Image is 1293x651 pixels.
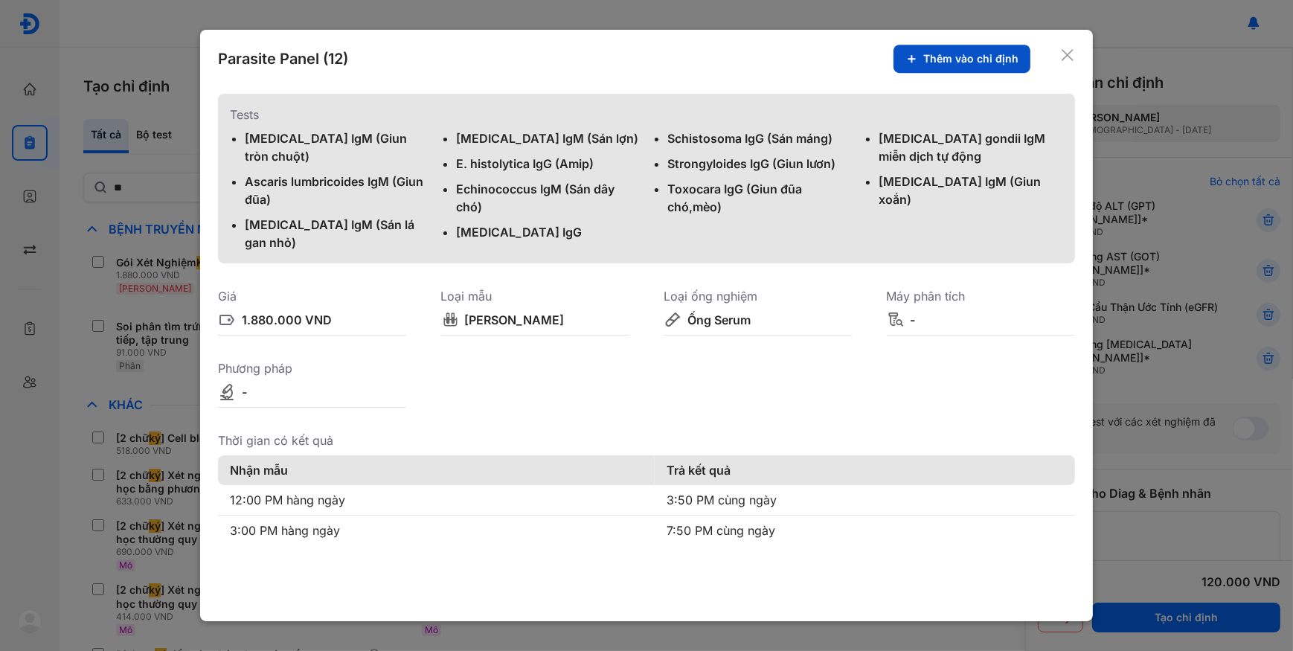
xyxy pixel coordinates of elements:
div: [MEDICAL_DATA] IgG [456,223,641,241]
div: Tests [230,106,1063,124]
td: 12:00 PM hàng ngày [218,485,655,516]
div: - [242,383,247,401]
div: 1.880.000 VND [242,311,332,329]
div: Parasite Panel (12) [218,48,348,69]
th: Nhận mẫu [218,455,655,485]
div: [MEDICAL_DATA] IgM (Giun tròn chuột) [245,129,429,165]
div: Echinococcus IgM (Sán dây chó) [456,180,641,216]
div: Schistosoma IgG (Sán máng) [667,129,852,147]
th: Trả kết quả [655,455,1075,485]
div: Ascaris lumbricoides IgM (Giun đũa) [245,173,429,208]
div: Loại ống nghiệm [664,287,852,305]
div: [MEDICAL_DATA] IgM (Sán lợn) [456,129,641,147]
button: Thêm vào chỉ định [893,45,1030,73]
div: [MEDICAL_DATA] IgM (Giun xoắn) [879,173,1063,208]
td: 3:00 PM hàng ngày [218,516,655,546]
td: 3:50 PM cùng ngày [655,485,1075,516]
div: Toxocara IgG (Giun đũa chó,mèo) [667,180,852,216]
div: [MEDICAL_DATA] IgM (Sán lá gan nhỏ) [245,216,429,251]
div: Máy phân tích [887,287,1075,305]
td: 7:50 PM cùng ngày [655,516,1075,546]
div: Loại mẫu [441,287,629,305]
div: E. histolytica IgG (Amip) [456,155,641,173]
div: Phương pháp [218,359,406,377]
div: Strongyloides IgG (Giun lươn) [667,155,852,173]
div: [PERSON_NAME] [465,311,565,329]
div: Giá [218,287,406,305]
div: Ống Serum [687,311,751,329]
div: Thời gian có kết quả [218,432,1075,449]
div: - [911,311,916,329]
div: [MEDICAL_DATA] gondii IgM miễn dịch tự động [879,129,1063,165]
